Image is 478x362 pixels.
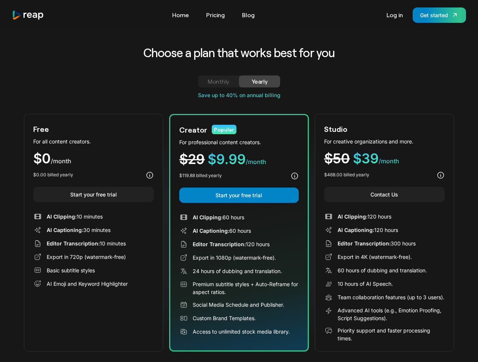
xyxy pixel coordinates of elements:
[338,226,398,234] div: 120 hours
[179,172,222,179] div: $119.88 billed yearly
[324,171,369,178] div: $468.00 billed yearly
[338,253,412,261] div: Export in 4K (watermark-free).
[47,227,83,233] span: AI Captioning:
[47,253,126,261] div: Export in 720p (watermark-free)
[338,213,391,220] div: 120 hours
[379,157,399,165] span: /month
[338,327,445,342] div: Priority support and faster processing times.
[420,11,448,19] div: Get started
[168,9,193,21] a: Home
[85,45,393,61] h2: Choose a plan that works best for you
[207,77,230,86] div: Monthly
[324,123,347,134] div: Studio
[47,266,95,274] div: Basic subtitle styles
[179,138,298,146] div: For professional content creators.
[208,151,246,167] span: $9.99
[33,152,154,165] div: $0
[383,9,407,21] a: Log in
[12,10,44,20] img: reap logo
[193,328,290,335] div: Access to unlimited stock media library.
[338,213,367,220] span: AI Clipping:
[33,123,49,134] div: Free
[33,137,154,145] div: For all content creators.
[238,9,258,21] a: Blog
[413,7,466,23] a: Get started
[202,9,229,21] a: Pricing
[179,151,205,167] span: $29
[47,226,111,234] div: 30 minutes
[248,77,271,86] div: Yearly
[12,10,44,20] a: home
[193,267,282,275] div: 24 hours of dubbing and translation.
[179,124,207,135] div: Creator
[338,239,416,247] div: 300 hours
[193,301,284,309] div: Social Media Schedule and Publisher.
[33,187,154,202] a: Start your free trial
[324,137,445,145] div: For creative organizations and more.
[193,228,229,234] span: AI Captioning:
[212,125,236,134] div: Popular
[353,150,379,167] span: $39
[47,213,77,220] span: AI Clipping:
[33,171,73,178] div: $0.00 billed yearly
[338,240,391,247] span: Editor Transcription:
[193,280,298,296] div: Premium subtitle styles + Auto-Reframe for aspect ratios.
[47,280,128,288] div: AI Emoji and Keyword Highlighter
[193,213,244,221] div: 60 hours
[324,150,350,167] span: $50
[246,158,266,165] span: /month
[193,241,246,247] span: Editor Transcription:
[193,254,276,262] div: Export in 1080p (watermark-free).
[47,239,126,247] div: 10 minutes
[51,157,71,165] span: /month
[193,314,256,322] div: Custom Brand Templates.
[24,91,454,99] div: Save up to 40% on annual billing
[47,240,100,247] span: Editor Transcription:
[338,280,393,288] div: 10 hours of AI Speech.
[193,214,223,220] span: AI Clipping:
[193,227,251,235] div: 60 hours
[338,306,445,322] div: Advanced AI tools (e.g., Emotion Proofing, Script Suggestions).
[338,266,427,274] div: 60 hours of dubbing and translation.
[338,227,374,233] span: AI Captioning:
[193,240,270,248] div: 120 hours
[338,293,444,301] div: Team collaboration features (up to 3 users).
[47,213,103,220] div: 10 minutes
[179,188,298,203] a: Start your free trial
[324,187,445,202] a: Contact Us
